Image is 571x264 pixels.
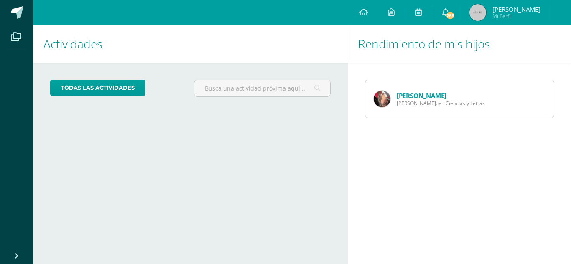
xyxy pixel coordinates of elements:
span: [PERSON_NAME]. en Ciencias y Letras [397,100,485,107]
span: Mi Perfil [492,13,540,20]
h1: Rendimiento de mis hijos [358,25,561,63]
span: [PERSON_NAME] [492,5,540,13]
img: 45x45 [469,4,486,21]
span: 289 [446,11,455,20]
h1: Actividades [43,25,338,63]
a: todas las Actividades [50,80,145,96]
a: [PERSON_NAME] [397,91,446,100]
input: Busca una actividad próxima aquí... [194,80,331,96]
img: cd1509e19294d9a684223398459be322.png [374,91,390,107]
